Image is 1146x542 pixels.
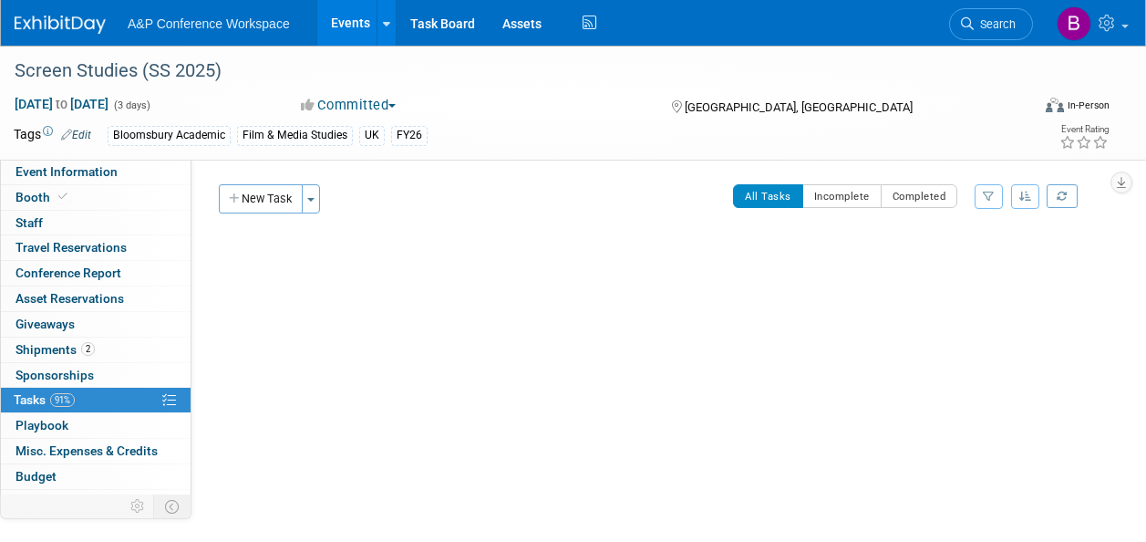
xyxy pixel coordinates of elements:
a: Playbook [1,413,191,438]
span: Sponsorships [15,368,94,382]
div: Event Format [950,95,1110,122]
button: All Tasks [733,184,803,208]
a: Search [949,8,1033,40]
img: Barbara Cohen Bastos [1057,6,1091,41]
a: Asset Reservations [1,287,191,311]
td: Toggle Event Tabs [154,495,191,518]
a: Budget [1,464,191,489]
a: Sponsorships [1,363,191,388]
a: Event Information [1,160,191,184]
span: Tasks [14,392,75,407]
td: Tags [14,125,91,146]
span: 2 [81,342,95,356]
span: Budget [15,469,57,484]
span: Booth [15,190,71,204]
td: Personalize Event Tab Strip [122,495,154,518]
button: Committed [294,96,403,115]
a: Giveaways [1,312,191,337]
span: Event Information [15,164,118,179]
a: Staff [1,211,191,235]
span: to [53,97,70,111]
a: Misc. Expenses & Credits [1,439,191,464]
a: Edit [61,129,91,141]
span: 91% [50,393,75,407]
div: FY26 [391,126,428,145]
a: Tasks91% [1,388,191,412]
span: A&P Conference Workspace [128,16,290,31]
a: Booth [1,185,191,210]
a: ROI, Objectives & ROO [1,490,191,515]
div: In-Person [1067,99,1110,112]
span: Conference Report [15,266,121,280]
span: Misc. Expenses & Credits [15,443,158,458]
div: Bloomsbury Academic [108,126,231,145]
div: Screen Studies (SS 2025) [8,55,1016,88]
div: Film & Media Studies [237,126,353,145]
img: Format-Inperson.png [1046,98,1064,112]
a: Refresh [1047,184,1078,208]
div: Event Rating [1059,125,1109,134]
a: Shipments2 [1,338,191,362]
span: Asset Reservations [15,291,124,306]
a: Conference Report [1,261,191,286]
span: Search [974,17,1016,31]
a: Travel Reservations [1,235,191,260]
button: Incomplete [802,184,882,208]
img: ExhibitDay [15,16,106,34]
button: Completed [881,184,958,208]
span: (3 days) [112,99,150,111]
span: ROI, Objectives & ROO [15,495,138,509]
button: New Task [219,184,303,214]
span: Staff [15,215,43,230]
span: [GEOGRAPHIC_DATA], [GEOGRAPHIC_DATA] [685,100,913,114]
div: UK [359,126,385,145]
span: Playbook [15,418,68,433]
i: Booth reservation complete [58,192,67,202]
span: Giveaways [15,317,75,331]
span: Shipments [15,342,95,357]
span: [DATE] [DATE] [14,96,109,112]
span: Travel Reservations [15,240,127,255]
